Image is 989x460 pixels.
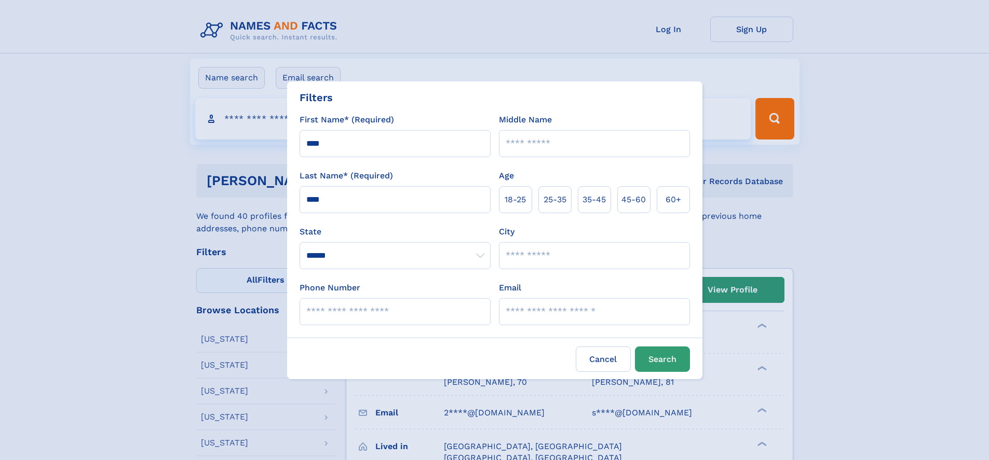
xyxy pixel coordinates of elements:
[576,346,631,372] label: Cancel
[544,193,566,206] span: 25‑35
[505,193,526,206] span: 18‑25
[300,90,333,105] div: Filters
[621,193,646,206] span: 45‑60
[499,282,521,294] label: Email
[300,282,360,294] label: Phone Number
[300,226,491,238] label: State
[635,346,690,372] button: Search
[666,193,681,206] span: 60+
[499,170,514,182] label: Age
[300,170,393,182] label: Last Name* (Required)
[499,226,514,238] label: City
[582,193,606,206] span: 35‑45
[499,114,552,126] label: Middle Name
[300,114,394,126] label: First Name* (Required)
